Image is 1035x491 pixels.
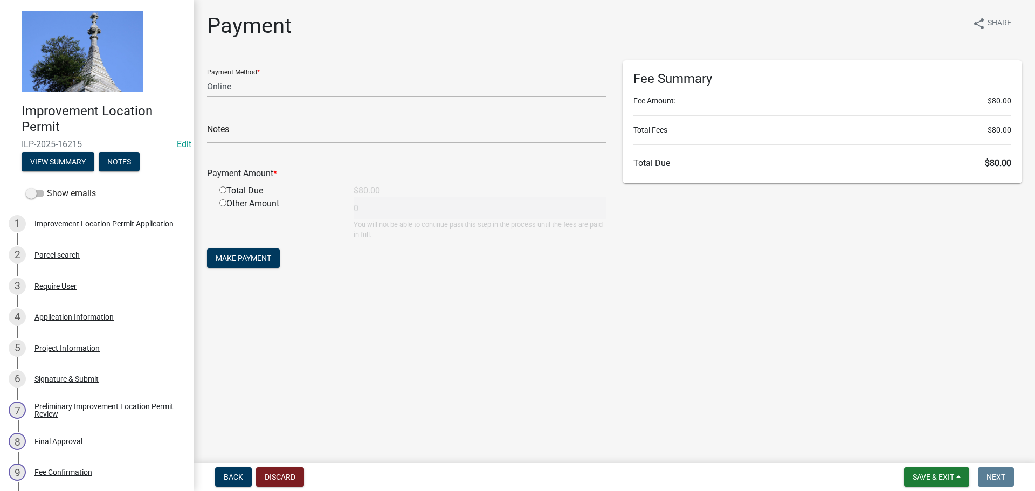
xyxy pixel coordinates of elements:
[9,246,26,264] div: 2
[34,403,177,418] div: Preliminary Improvement Location Permit Review
[34,220,174,227] div: Improvement Location Permit Application
[633,95,1011,107] li: Fee Amount:
[9,215,26,232] div: 1
[199,167,615,180] div: Payment Amount
[633,125,1011,136] li: Total Fees
[964,13,1020,34] button: shareShare
[9,464,26,481] div: 9
[177,139,191,149] a: Edit
[972,17,985,30] i: share
[224,473,243,481] span: Back
[22,139,172,149] span: ILP-2025-16215
[34,344,100,352] div: Project Information
[34,375,99,383] div: Signature & Submit
[988,125,1011,136] span: $80.00
[633,71,1011,87] h6: Fee Summary
[211,197,346,240] div: Other Amount
[256,467,304,487] button: Discard
[985,158,1011,168] span: $80.00
[215,467,252,487] button: Back
[22,152,94,171] button: View Summary
[177,139,191,149] wm-modal-confirm: Edit Application Number
[22,11,143,92] img: Decatur County, Indiana
[9,278,26,295] div: 3
[9,433,26,450] div: 8
[211,184,346,197] div: Total Due
[22,103,185,135] h4: Improvement Location Permit
[978,467,1014,487] button: Next
[9,308,26,326] div: 4
[9,340,26,357] div: 5
[988,17,1011,30] span: Share
[34,438,82,445] div: Final Approval
[9,402,26,419] div: 7
[22,158,94,167] wm-modal-confirm: Summary
[9,370,26,388] div: 6
[207,248,280,268] button: Make Payment
[986,473,1005,481] span: Next
[207,13,292,39] h1: Payment
[988,95,1011,107] span: $80.00
[904,467,969,487] button: Save & Exit
[34,251,80,259] div: Parcel search
[99,152,140,171] button: Notes
[913,473,954,481] span: Save & Exit
[216,254,271,262] span: Make Payment
[34,282,77,290] div: Require User
[34,313,114,321] div: Application Information
[26,187,96,200] label: Show emails
[34,468,92,476] div: Fee Confirmation
[633,158,1011,168] h6: Total Due
[99,158,140,167] wm-modal-confirm: Notes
